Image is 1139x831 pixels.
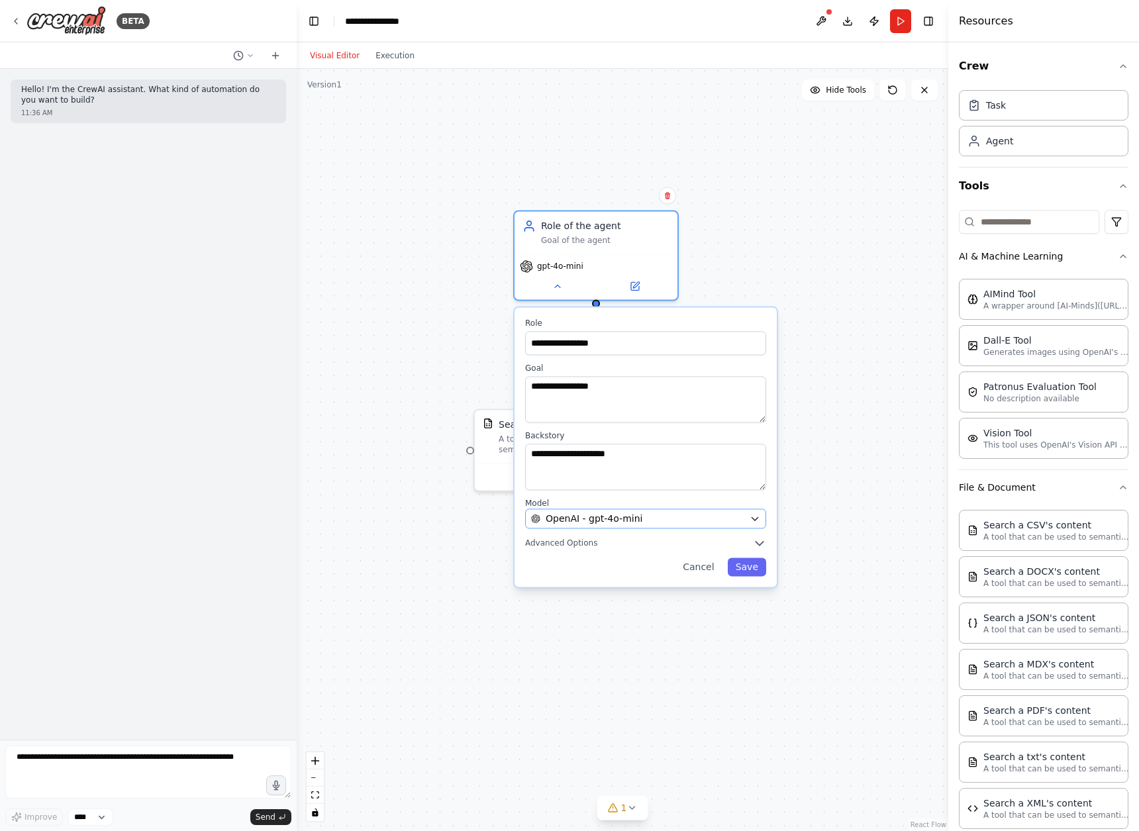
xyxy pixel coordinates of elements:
span: Send [256,812,275,822]
button: Execution [368,48,422,64]
div: Search a CSV's content [983,518,1129,532]
label: Role [525,318,766,328]
div: Agent [986,134,1013,148]
button: zoom in [307,752,324,769]
button: Cancel [675,558,722,576]
button: Start a new chat [265,48,286,64]
button: Crew [959,48,1128,85]
div: Search a CSV's content [499,418,607,431]
img: DallETool [967,340,978,351]
div: Search a PDF's content [983,704,1129,717]
img: PatronusEvalTool [967,387,978,397]
div: Patronus Evaluation Tool [983,380,1097,393]
div: Version 1 [307,79,342,90]
img: MDXSearchTool [967,664,978,675]
p: A tool that can be used to semantic search a query from a PDF's content. [983,717,1129,728]
button: 1 [597,796,648,820]
button: Hide left sidebar [305,12,323,30]
div: CSVSearchToolSearch a CSV's contentA tool that can be used to semantic search a query from a CSV'... [473,409,639,491]
img: XMLSearchTool [967,803,978,814]
button: OpenAI - gpt-4o-mini [525,509,766,528]
img: DOCXSearchTool [967,571,978,582]
div: Search a XML's content [983,797,1129,810]
div: Goal of the agent [541,235,669,246]
img: CSVSearchTool [967,525,978,536]
a: React Flow attribution [911,821,946,828]
div: Task [986,99,1006,112]
div: Vision Tool [983,426,1129,440]
p: A tool that can be used to semantic search a query from a txt's content. [983,763,1129,774]
label: Goal [525,363,766,373]
div: AI & Machine Learning [959,273,1128,469]
div: Crew [959,85,1128,167]
span: Hide Tools [826,85,866,95]
div: Search a JSON's content [983,611,1129,624]
p: A tool that can be used to semantic search a query from a XML's content. [983,810,1129,820]
div: 11:36 AM [21,108,275,118]
p: Generates images using OpenAI's Dall-E model. [983,347,1129,358]
div: AIMind Tool [983,287,1129,301]
p: No description available [983,393,1097,404]
img: AIMindTool [967,294,978,305]
p: A tool that can be used to semantic search a query from a DOCX's content. [983,578,1129,589]
div: Dall-E Tool [983,334,1129,347]
span: OpenAI - gpt-4o-mini [546,512,642,525]
div: Search a DOCX's content [983,565,1129,578]
h4: Resources [959,13,1013,29]
button: Visual Editor [302,48,368,64]
p: A wrapper around [AI-Minds]([URL][DOMAIN_NAME]). Useful for when you need answers to questions fr... [983,301,1129,311]
nav: breadcrumb [345,15,413,28]
img: VisionTool [967,433,978,444]
button: zoom out [307,769,324,787]
button: Delete node [659,187,676,204]
img: CSVSearchTool [483,418,493,428]
span: Advanced Options [525,538,597,548]
button: Hide Tools [802,79,874,101]
label: Model [525,498,766,509]
div: A tool that can be used to semantic search a query from a CSV's content. [499,434,630,455]
button: Advanced Options [525,536,766,550]
div: Search a MDX's content [983,658,1129,671]
img: JSONSearchTool [967,618,978,628]
div: Search a txt's content [983,750,1129,763]
span: Improve [25,812,57,822]
button: AI & Machine Learning [959,239,1128,273]
button: Switch to previous chat [228,48,260,64]
button: Improve [5,808,63,826]
p: A tool that can be used to semantic search a query from a MDX's content. [983,671,1129,681]
img: PDFSearchTool [967,710,978,721]
p: Hello! I'm the CrewAI assistant. What kind of automation do you want to build? [21,85,275,105]
div: BETA [117,13,150,29]
button: fit view [307,787,324,804]
p: This tool uses OpenAI's Vision API to describe the contents of an image. [983,440,1129,450]
button: Open in side panel [597,278,672,294]
span: gpt-4o-mini [537,261,583,271]
span: 1 [621,801,627,814]
img: Logo [26,6,106,36]
p: A tool that can be used to semantic search a query from a CSV's content. [983,532,1129,542]
label: Backstory [525,430,766,441]
button: Send [250,809,291,825]
div: React Flow controls [307,752,324,821]
img: TXTSearchTool [967,757,978,767]
button: Hide right sidebar [919,12,938,30]
button: Save [728,558,766,576]
div: Role of the agent [541,219,669,232]
button: Click to speak your automation idea [266,775,286,795]
button: Tools [959,168,1128,205]
button: toggle interactivity [307,804,324,821]
button: File & Document [959,470,1128,505]
p: A tool that can be used to semantic search a query from a JSON's content. [983,624,1129,635]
